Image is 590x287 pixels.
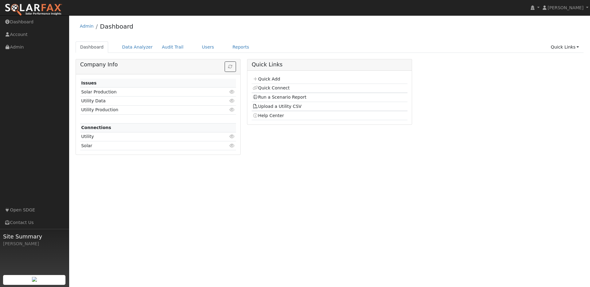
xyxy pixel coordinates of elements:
a: Audit Trail [157,41,188,53]
img: retrieve [32,277,37,282]
div: [PERSON_NAME] [3,241,66,247]
a: Dashboard [100,23,133,30]
i: Click to view [230,90,235,94]
a: Reports [228,41,254,53]
a: Admin [80,24,94,29]
a: Data Analyzer [117,41,157,53]
td: Utility Production [80,105,211,114]
a: Users [197,41,219,53]
a: Help Center [253,113,284,118]
i: Click to view [230,99,235,103]
a: Upload a Utility CSV [253,104,301,109]
td: Solar Production [80,88,211,96]
h5: Quick Links [252,61,407,68]
td: Solar [80,141,211,150]
span: [PERSON_NAME] [548,5,584,10]
i: Click to view [230,108,235,112]
strong: Connections [81,125,111,130]
img: SolarFax [5,3,62,16]
strong: Issues [81,81,96,85]
h5: Company Info [80,61,236,68]
a: Run a Scenario Report [253,95,306,100]
a: Quick Links [546,41,584,53]
i: Click to view [230,143,235,148]
a: Quick Connect [253,85,289,90]
td: Utility [80,132,211,141]
td: Utility Data [80,96,211,105]
i: Click to view [230,134,235,139]
span: Site Summary [3,232,66,241]
a: Dashboard [76,41,108,53]
a: Quick Add [253,77,280,81]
